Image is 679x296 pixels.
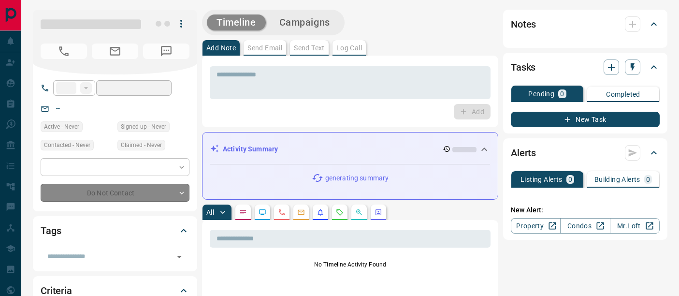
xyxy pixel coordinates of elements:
p: Pending [528,90,554,97]
p: No Timeline Activity Found [210,260,491,269]
svg: Emails [297,208,305,216]
p: generating summary [325,173,389,183]
svg: Lead Browsing Activity [259,208,266,216]
svg: Calls [278,208,286,216]
button: Open [173,250,186,264]
p: Building Alerts [594,176,640,183]
svg: Notes [239,208,247,216]
span: Claimed - Never [121,140,162,150]
span: Active - Never [44,122,79,132]
h2: Alerts [511,145,536,161]
p: New Alert: [511,205,660,215]
p: Completed [606,91,640,98]
span: Signed up - Never [121,122,166,132]
div: Tags [41,219,189,242]
svg: Agent Actions [375,208,382,216]
div: Do Not Contact [41,184,189,202]
button: Timeline [207,15,266,30]
span: Contacted - Never [44,140,90,150]
p: All [206,209,214,216]
svg: Requests [336,208,344,216]
h2: Tags [41,223,61,238]
p: 0 [560,90,564,97]
p: Add Note [206,44,236,51]
a: Condos [560,218,610,234]
span: No Number [41,44,87,59]
p: 0 [568,176,572,183]
button: Campaigns [270,15,340,30]
div: Notes [511,13,660,36]
a: Mr.Loft [610,218,660,234]
h2: Notes [511,16,536,32]
h2: Tasks [511,59,535,75]
p: Listing Alerts [520,176,563,183]
svg: Opportunities [355,208,363,216]
p: 0 [646,176,650,183]
p: Activity Summary [223,144,278,154]
div: Activity Summary [210,140,490,158]
button: New Task [511,112,660,127]
svg: Listing Alerts [317,208,324,216]
a: -- [56,104,60,112]
div: Alerts [511,141,660,164]
a: Property [511,218,561,234]
span: No Email [92,44,138,59]
span: No Number [143,44,189,59]
div: Tasks [511,56,660,79]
